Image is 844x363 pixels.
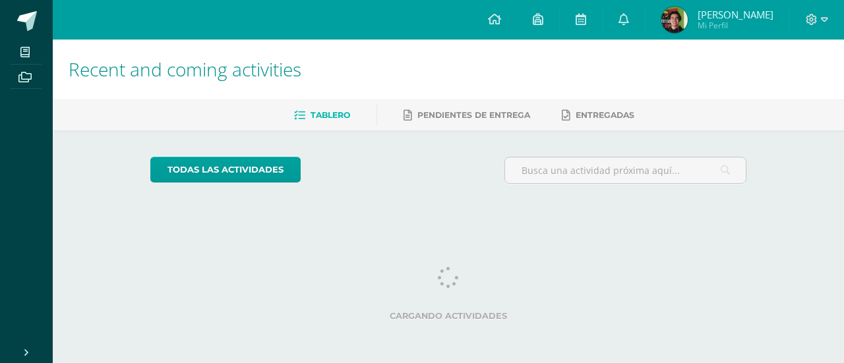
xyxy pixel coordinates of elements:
a: Entregadas [562,105,634,126]
span: Recent and coming activities [69,57,301,82]
span: Entregadas [576,110,634,120]
a: todas las Actividades [150,157,301,182]
input: Busca una actividad próxima aquí... [505,157,746,183]
span: Mi Perfil [698,20,773,31]
img: b1b5c3d4f8297bb08657cb46f4e7b43e.png [661,7,688,33]
a: Tablero [294,105,350,126]
span: Tablero [311,110,350,120]
span: [PERSON_NAME] [698,8,773,21]
span: Pendientes de entrega [417,110,530,120]
a: Pendientes de entrega [404,105,530,126]
label: Cargando actividades [150,311,747,321]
